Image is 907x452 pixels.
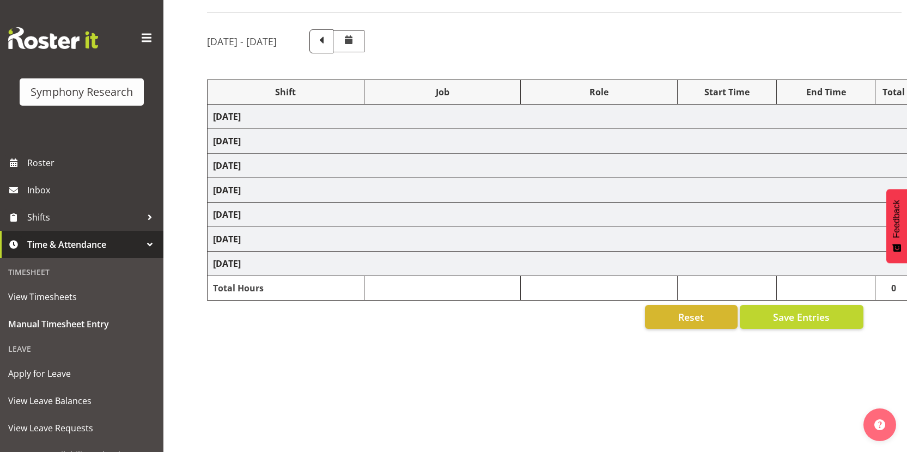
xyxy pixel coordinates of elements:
[8,27,98,49] img: Rosterit website logo
[3,360,161,387] a: Apply for Leave
[31,84,133,100] div: Symphony Research
[683,85,771,99] div: Start Time
[782,85,870,99] div: End Time
[8,420,155,436] span: View Leave Requests
[213,85,358,99] div: Shift
[27,236,142,253] span: Time & Attendance
[3,283,161,310] a: View Timesheets
[27,209,142,225] span: Shifts
[874,419,885,430] img: help-xxl-2.png
[526,85,672,99] div: Role
[8,289,155,305] span: View Timesheets
[208,276,364,301] td: Total Hours
[740,305,863,329] button: Save Entries
[27,182,158,198] span: Inbox
[678,310,704,324] span: Reset
[3,338,161,360] div: Leave
[3,261,161,283] div: Timesheet
[773,310,830,324] span: Save Entries
[881,85,906,99] div: Total
[3,310,161,338] a: Manual Timesheet Entry
[3,414,161,442] a: View Leave Requests
[8,365,155,382] span: Apply for Leave
[207,35,277,47] h5: [DATE] - [DATE]
[370,85,515,99] div: Job
[892,200,902,238] span: Feedback
[3,387,161,414] a: View Leave Balances
[8,393,155,409] span: View Leave Balances
[886,189,907,263] button: Feedback - Show survey
[8,316,155,332] span: Manual Timesheet Entry
[27,155,158,171] span: Roster
[645,305,738,329] button: Reset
